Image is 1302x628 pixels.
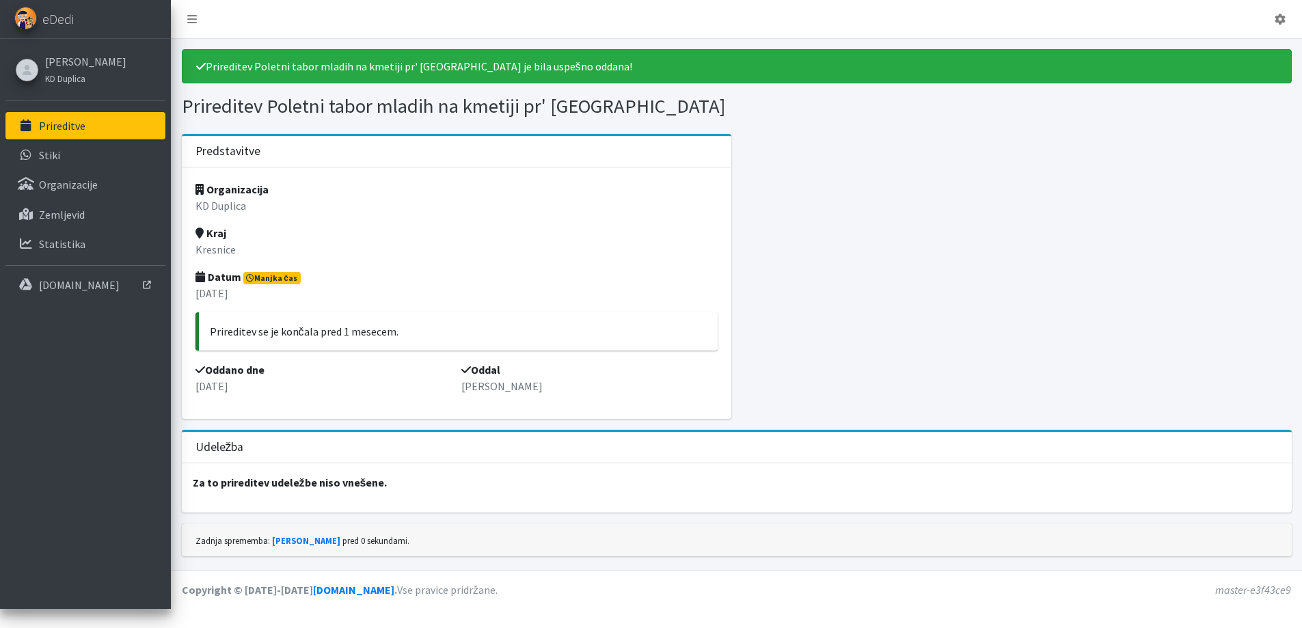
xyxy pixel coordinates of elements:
h3: Udeležba [195,440,244,454]
a: Organizacije [5,171,165,198]
p: Prireditve [39,119,85,133]
a: [DOMAIN_NAME] [313,583,394,597]
h1: Prireditev Poletni tabor mladih na kmetiji pr' [GEOGRAPHIC_DATA] [182,94,732,118]
p: Organizacije [39,178,98,191]
p: Kresnice [195,241,718,258]
strong: Oddal [461,363,500,377]
a: KD Duplica [45,70,126,86]
strong: Organizacija [195,182,269,196]
p: [DATE] [195,285,718,301]
em: master-e3f43ce9 [1215,583,1291,597]
h3: Predstavitve [195,144,260,159]
img: eDedi [14,7,37,29]
a: Zemljevid [5,201,165,228]
span: Manjka čas [243,272,301,284]
strong: Kraj [195,226,226,240]
div: Prireditev Poletni tabor mladih na kmetiji pr' [GEOGRAPHIC_DATA] je bila uspešno oddana! [182,49,1292,83]
a: Prireditve [5,112,165,139]
p: Statistika [39,237,85,251]
a: [PERSON_NAME] [272,535,340,546]
strong: Copyright © [DATE]-[DATE] . [182,583,397,597]
p: KD Duplica [195,197,718,214]
p: Zemljevid [39,208,85,221]
span: eDedi [42,9,74,29]
footer: Vse pravice pridržane. [171,570,1302,609]
a: [PERSON_NAME] [45,53,126,70]
small: Zadnja sprememba: pred 0 sekundami. [195,535,409,546]
p: [PERSON_NAME] [461,378,718,394]
a: Stiki [5,141,165,169]
strong: Za to prireditev udeležbe niso vnešene. [193,476,388,489]
p: Stiki [39,148,60,162]
strong: Datum [195,270,241,284]
p: [DATE] [195,378,452,394]
strong: Oddano dne [195,363,265,377]
a: [DOMAIN_NAME] [5,271,165,299]
p: Prireditev se je končala pred 1 mesecem. [210,323,707,340]
small: KD Duplica [45,73,85,84]
p: [DOMAIN_NAME] [39,278,120,292]
a: Statistika [5,230,165,258]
